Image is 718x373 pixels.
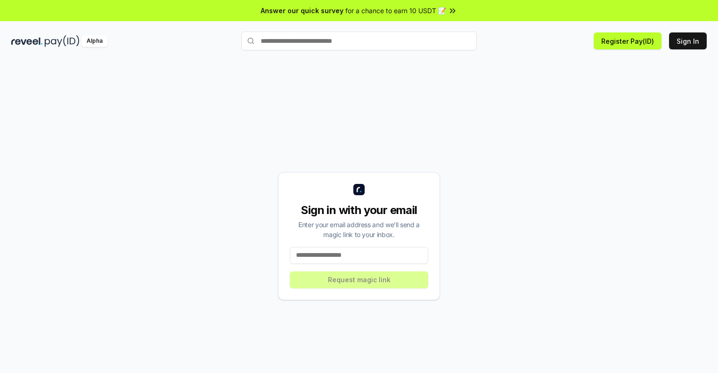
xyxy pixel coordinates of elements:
div: Sign in with your email [290,203,428,218]
img: reveel_dark [11,35,43,47]
div: Alpha [81,35,108,47]
img: pay_id [45,35,80,47]
div: Enter your email address and we’ll send a magic link to your inbox. [290,220,428,239]
img: logo_small [353,184,365,195]
span: for a chance to earn 10 USDT 📝 [345,6,446,16]
button: Sign In [669,32,707,49]
span: Answer our quick survey [261,6,343,16]
button: Register Pay(ID) [594,32,662,49]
